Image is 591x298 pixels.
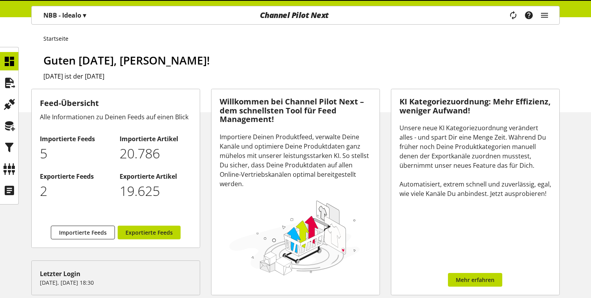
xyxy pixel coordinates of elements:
a: Importierte Feeds [51,226,115,239]
span: Guten [DATE], [PERSON_NAME]! [43,53,210,68]
span: Mehr erfahren [456,276,494,284]
span: ▾ [83,11,86,20]
span: Exportierte Feeds [125,228,173,237]
p: NBB - Idealo [43,11,86,20]
div: Unsere neue KI Kategoriezuordnung verändert alles - und spart Dir eine Menge Zeit. Während Du frü... [399,123,551,198]
p: [DATE], [DATE] 18:30 [40,278,192,287]
span: Importierte Feeds [59,228,107,237]
a: Exportierte Feeds [118,226,181,239]
h2: Exportierte Artikel [120,172,191,181]
h2: Exportierte Feeds [40,172,111,181]
h2: Importierte Feeds [40,134,111,144]
h2: [DATE] ist der [DATE] [43,72,560,81]
h3: Feed-Übersicht [40,97,192,109]
p: 2 [40,181,111,201]
div: Letzter Login [40,269,192,278]
p: 20786 [120,144,191,163]
img: 78e1b9dcff1e8392d83655fcfc870417.svg [227,198,362,277]
p: 19625 [120,181,191,201]
div: Importiere Deinen Produktfeed, verwalte Deine Kanäle und optimiere Deine Produktdaten ganz mühelo... [220,132,371,188]
a: Mehr erfahren [448,273,502,287]
h3: KI Kategoriezuordnung: Mehr Effizienz, weniger Aufwand! [399,97,551,115]
h2: Importierte Artikel [120,134,191,144]
div: Alle Informationen zu Deinen Feeds auf einen Blick [40,112,192,122]
nav: main navigation [31,6,560,25]
p: 5 [40,144,111,163]
h3: Willkommen bei Channel Pilot Next – dem schnellsten Tool für Feed Management! [220,97,371,124]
